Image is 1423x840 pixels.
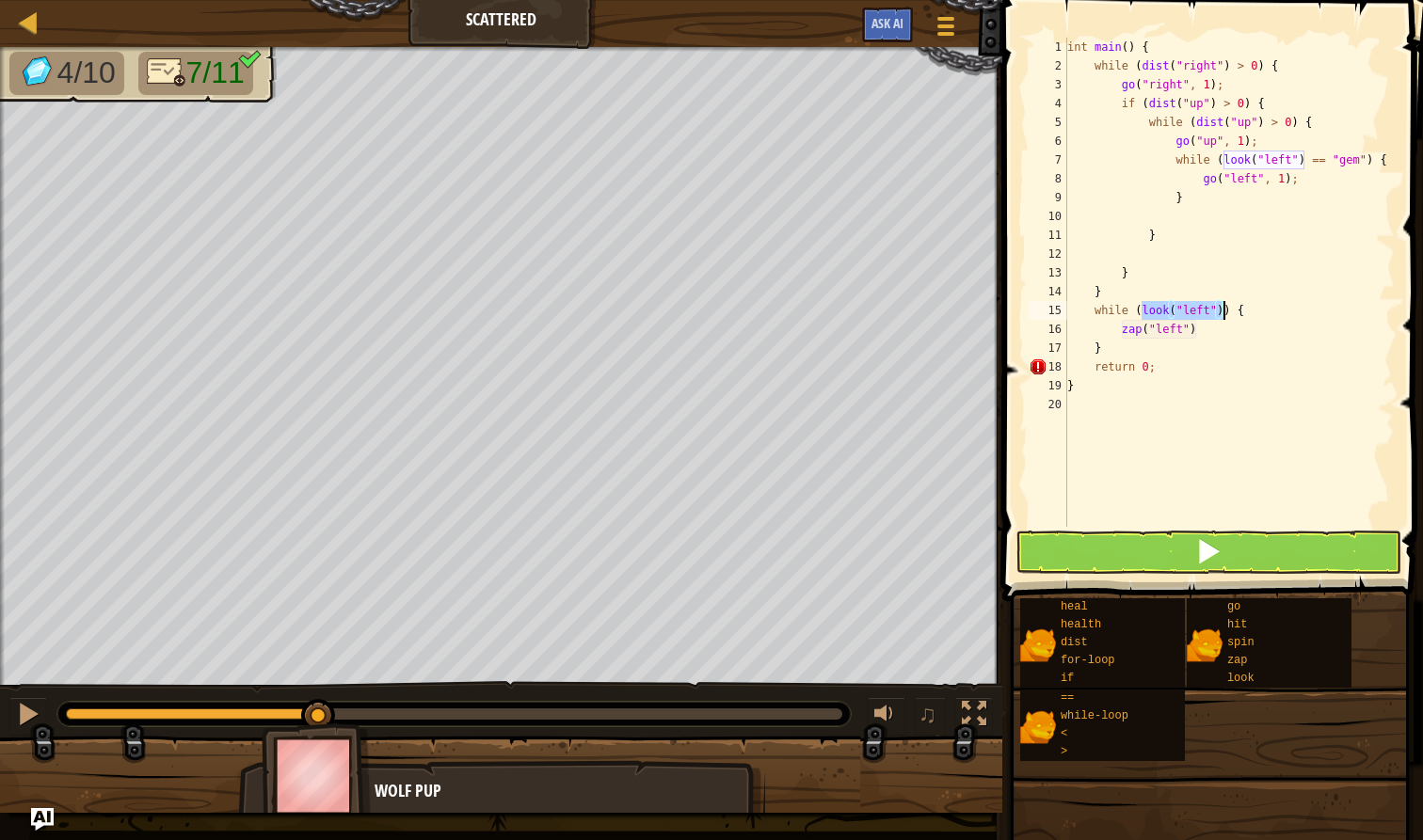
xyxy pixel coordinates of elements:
button: ♫ [915,697,947,736]
span: < [1061,727,1067,740]
div: 6 [1029,132,1067,151]
div: 15 [1029,301,1067,320]
div: 5 [1029,113,1067,132]
span: == [1061,691,1074,705]
button: Show game menu [922,8,969,52]
button: Ask AI [862,8,913,42]
span: go [1227,600,1240,613]
li: Only 11 lines of code [138,52,253,95]
span: heal [1061,600,1088,613]
span: for-loop [1061,654,1115,667]
div: 10 [1029,207,1067,226]
div: 12 [1029,245,1067,263]
div: 2 [1029,56,1067,75]
span: dist [1061,636,1088,649]
span: hit [1227,618,1248,631]
div: 11 [1029,226,1067,245]
span: Ask AI [871,14,903,32]
div: 14 [1029,282,1067,301]
div: 7 [1029,151,1067,169]
div: 19 [1029,376,1067,395]
div: 18 [1029,357,1067,376]
span: while-loop [1061,709,1128,722]
div: 8 [1029,169,1067,188]
span: 4/10 [57,55,116,89]
span: ♫ [919,700,937,728]
div: 17 [1029,339,1067,357]
img: portrait.png [1020,627,1056,663]
span: if [1061,672,1074,685]
button: ⌘ + P: Pause [9,697,47,736]
img: thang_avatar_frame.png [262,723,371,828]
button: Ask AI [31,808,54,831]
div: 13 [1029,263,1067,282]
li: Collect the gems. [9,52,124,95]
div: 3 [1029,75,1067,94]
div: 1 [1029,38,1067,56]
div: 4 [1029,94,1067,113]
span: > [1061,745,1067,758]
button: Shift+Enter: Run current code. [1015,531,1401,574]
span: 7/11 [185,55,244,89]
span: look [1227,672,1255,685]
span: spin [1227,636,1255,649]
button: Adjust volume [868,697,905,736]
img: portrait.png [1020,709,1056,745]
button: Toggle fullscreen [955,697,993,736]
div: Wolf Pup [375,779,746,803]
div: 16 [1029,320,1067,339]
div: 9 [1029,188,1067,207]
span: zap [1227,654,1248,667]
span: health [1061,618,1101,631]
img: portrait.png [1187,627,1223,663]
div: 20 [1029,395,1067,414]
